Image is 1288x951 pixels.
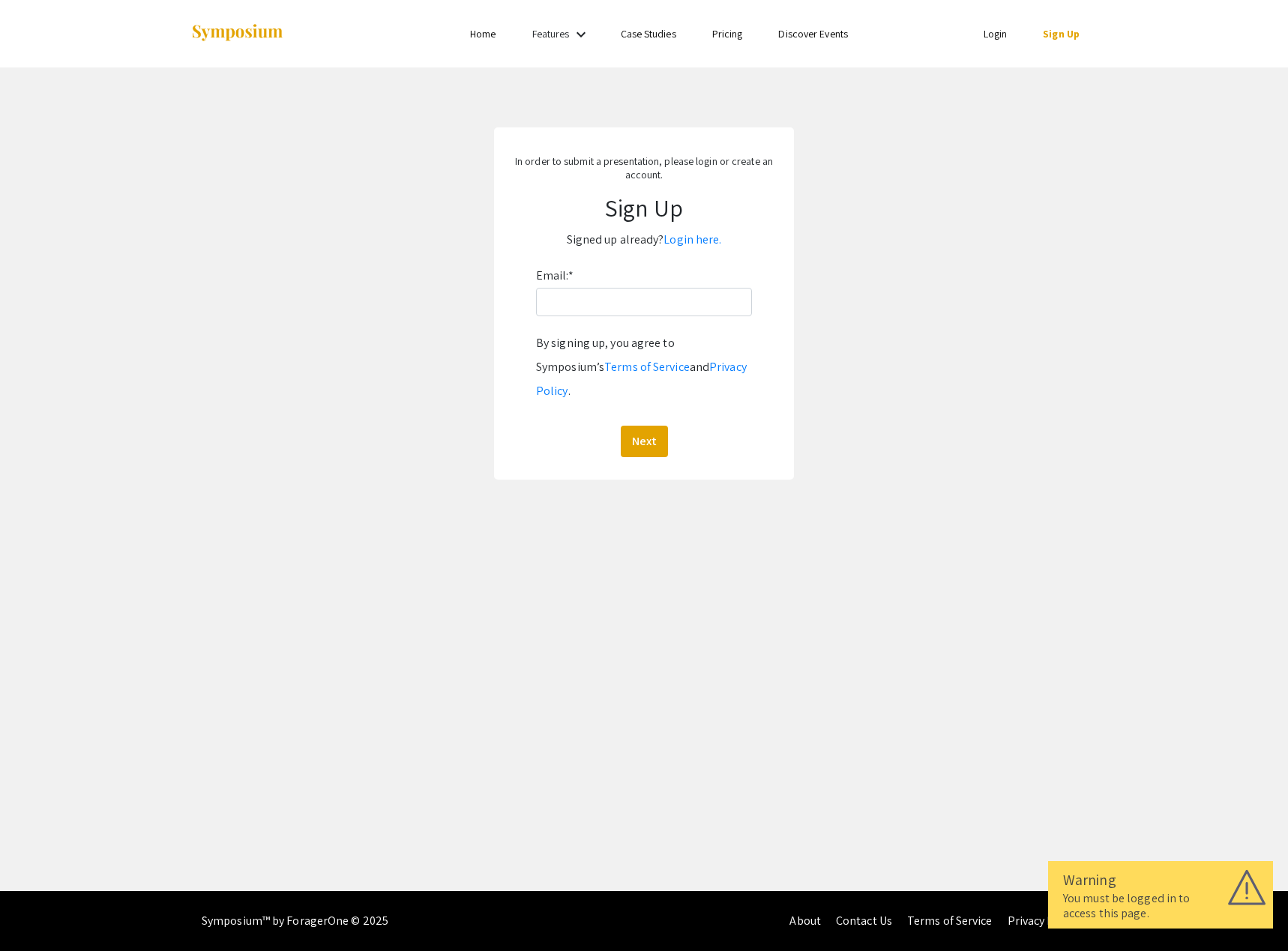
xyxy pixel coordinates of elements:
[604,359,690,375] a: Terms of Service
[789,913,821,929] a: About
[509,154,779,181] p: In order to submit a presentation, please login or create an account.
[532,27,570,40] a: Features
[1063,869,1258,891] div: Warning
[536,359,747,399] a: Privacy Policy
[621,426,668,457] button: Next
[202,891,388,951] div: Symposium™ by ForagerOne © 2025
[907,913,993,929] a: Terms of Service
[712,27,743,40] a: Pricing
[1063,891,1258,921] div: You must be logged in to access this page.
[509,228,779,252] p: Signed up already?
[572,25,590,43] mat-icon: Expand Features list
[1043,27,1080,40] a: Sign Up
[536,264,574,288] label: Email:
[621,27,676,40] a: Case Studies
[778,27,848,40] a: Discover Events
[536,331,752,403] div: By signing up, you agree to Symposium’s and .
[11,884,64,940] iframe: Chat
[836,913,892,929] a: Contact Us
[663,232,721,247] a: Login here.
[190,23,284,43] img: Symposium by ForagerOne
[1008,913,1079,929] a: Privacy Policy
[470,27,496,40] a: Home
[509,193,779,222] h1: Sign Up
[984,27,1008,40] a: Login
